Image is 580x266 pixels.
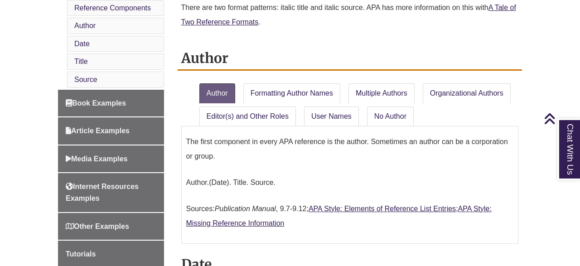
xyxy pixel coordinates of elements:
[58,213,164,240] a: Other Examples
[186,131,514,167] p: The first component in every APA reference is the author. Sometimes an author can be a corporatio...
[66,222,129,230] span: Other Examples
[66,250,96,258] span: Tutorials
[66,183,139,202] span: Internet Resources Examples
[544,112,578,125] a: Back to Top
[74,4,151,12] a: Reference Components
[215,205,276,213] em: Publication Manual
[423,83,511,103] a: Organizational Authors
[58,145,164,173] a: Media Examples
[58,90,164,117] a: Book Examples
[181,4,516,26] a: A Tale of Two Reference Formats
[58,173,164,212] a: Internet Resources Examples
[243,83,340,103] a: Formatting Author Names
[309,205,456,213] a: APA Style: Elements of Reference List Entries
[199,83,235,103] a: Author
[74,76,97,83] a: Source
[74,40,90,48] a: Date
[348,83,415,103] a: Multiple Authors
[186,205,492,227] a: APA Style: Missing Reference Information
[74,22,96,29] a: Author
[186,179,209,186] span: Author.
[186,172,514,193] p: (Date). Title. Source.
[304,106,359,126] a: User Names
[66,127,130,135] span: Article Examples
[58,117,164,145] a: Article Examples
[178,47,522,71] h2: Author
[74,58,88,65] a: Title
[367,106,414,126] a: No Author
[66,155,128,163] span: Media Examples
[199,106,296,126] a: Editor(s) and Other Roles
[186,198,514,234] p: Sources: , 9.7-9.12; ;
[66,99,126,107] span: Book Examples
